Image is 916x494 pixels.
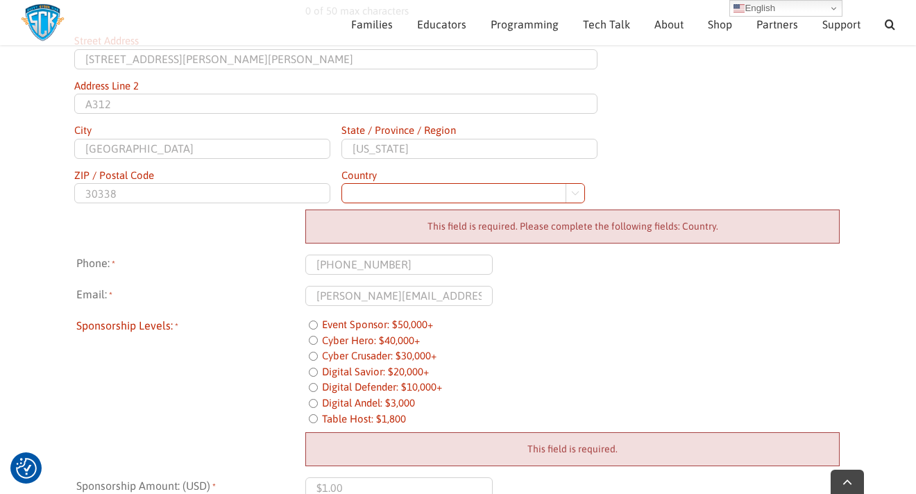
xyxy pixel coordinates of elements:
[583,19,630,30] span: Tech Talk
[74,119,331,139] label: City
[21,3,65,42] img: Savvy Cyber Kids Logo
[16,458,37,479] img: Revisit consent button
[74,75,598,94] label: Address Line 2
[322,348,436,364] label: Cyber Crusader: $30,000+
[322,380,442,395] label: Digital Defender: $10,000+
[351,19,393,30] span: Families
[322,411,406,427] label: Table Host: $1,800
[417,19,466,30] span: Educators
[322,364,429,380] label: Digital Savior: $20,000+
[822,19,860,30] span: Support
[733,3,745,14] img: en
[305,210,840,244] div: This field is required. Please complete the following fields: Country.
[341,164,598,184] label: Country
[322,333,420,349] label: Cyber Hero: $40,000+
[16,458,37,479] button: Consent Preferences
[756,19,798,30] span: Partners
[76,317,305,334] legend: Sponsorship Levels:
[322,317,433,333] label: Event Sponsor: $50,000+
[76,286,305,306] label: Email:
[76,255,305,275] label: Phone:
[322,395,415,411] label: Digital Andel: $3,000
[491,19,559,30] span: Programming
[74,164,331,184] label: ZIP / Postal Code
[654,19,684,30] span: About
[341,119,598,139] label: State / Province / Region
[708,19,732,30] span: Shop
[305,432,840,466] div: This field is required.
